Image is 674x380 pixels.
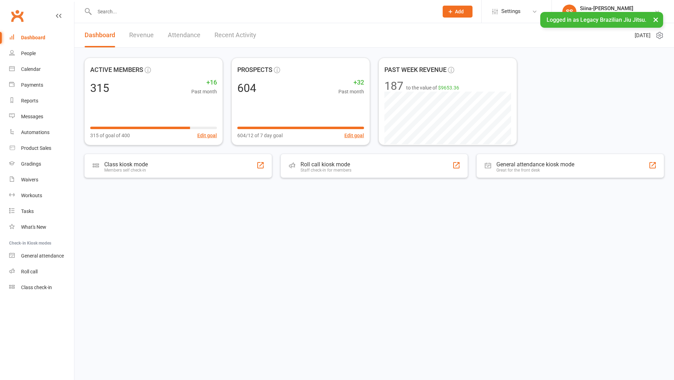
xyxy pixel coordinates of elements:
div: Messages [21,114,43,119]
span: 604/12 of 7 day goal [237,132,283,139]
a: Gradings [9,156,74,172]
div: Roll call kiosk mode [300,161,351,168]
div: Workouts [21,193,42,198]
div: 604 [237,82,256,94]
a: Reports [9,93,74,109]
a: Class kiosk mode [9,280,74,295]
span: Add [455,9,464,14]
span: to the value of [406,84,459,92]
div: Calendar [21,66,41,72]
a: Messages [9,109,74,125]
div: Reports [21,98,38,104]
a: Dashboard [85,23,115,47]
a: Automations [9,125,74,140]
a: People [9,46,74,61]
a: Payments [9,77,74,93]
div: General attendance kiosk mode [496,161,574,168]
div: Staff check-in for members [300,168,351,173]
span: Past month [191,88,217,95]
button: × [649,12,662,27]
div: Members self check-in [104,168,148,173]
div: Payments [21,82,43,88]
span: ACTIVE MEMBERS [90,65,143,75]
div: Great for the front desk [496,168,574,173]
a: Calendar [9,61,74,77]
div: Automations [21,129,49,135]
span: +16 [191,78,217,88]
div: Product Sales [21,145,51,151]
div: People [21,51,36,56]
span: PROSPECTS [237,65,272,75]
div: Tasks [21,208,34,214]
a: Workouts [9,188,74,204]
a: Revenue [129,23,154,47]
div: General attendance [21,253,64,259]
span: 315 of goal of 400 [90,132,130,139]
div: What's New [21,224,46,230]
div: Roll call [21,269,38,274]
input: Search... [92,7,434,16]
div: Gradings [21,161,41,167]
a: Waivers [9,172,74,188]
span: [DATE] [635,31,650,40]
a: What's New [9,219,74,235]
a: Dashboard [9,30,74,46]
div: Legacy Brazilian [PERSON_NAME] [580,12,654,18]
div: Waivers [21,177,38,182]
div: Class kiosk mode [104,161,148,168]
a: Clubworx [8,7,26,25]
a: General attendance kiosk mode [9,248,74,264]
a: Tasks [9,204,74,219]
a: Roll call [9,264,74,280]
a: Product Sales [9,140,74,156]
div: Class check-in [21,285,52,290]
span: PAST WEEK REVENUE [384,65,447,75]
button: Add [443,6,473,18]
span: Settings [501,4,521,19]
span: $9653.36 [438,85,459,91]
button: Edit goal [344,132,364,139]
div: 315 [90,82,109,94]
div: SS [562,5,576,19]
div: 187 [384,80,403,92]
div: Siina-[PERSON_NAME] [580,5,654,12]
a: Recent Activity [214,23,256,47]
div: Dashboard [21,35,45,40]
a: Attendance [168,23,200,47]
span: Logged in as Legacy Brazilian Jiu Jitsu. [547,16,646,23]
span: +32 [338,78,364,88]
span: Past month [338,88,364,95]
button: Edit goal [197,132,217,139]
